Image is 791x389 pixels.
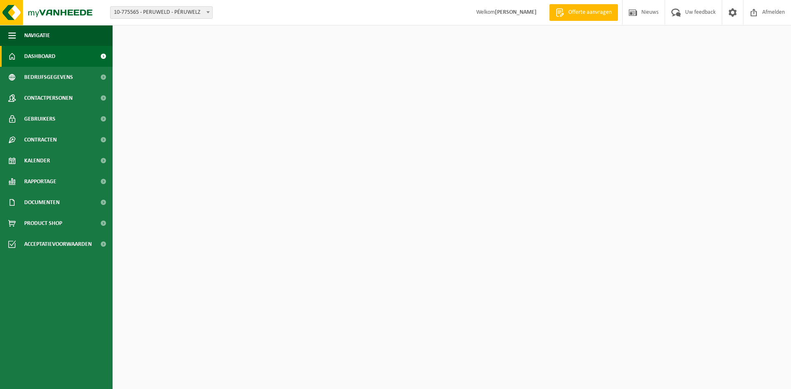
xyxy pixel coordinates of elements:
span: Offerte aanvragen [566,8,614,17]
span: Contracten [24,129,57,150]
span: 10-775565 - PERUWELD - PÉRUWELZ [110,7,212,18]
span: Navigatie [24,25,50,46]
a: Offerte aanvragen [549,4,618,21]
font: Welkom [476,9,537,15]
span: Acceptatievoorwaarden [24,234,92,255]
span: Gebruikers [24,109,55,129]
span: Product Shop [24,213,62,234]
span: Rapportage [24,171,56,192]
span: Dashboard [24,46,55,67]
span: Contactpersonen [24,88,73,109]
span: Bedrijfsgegevens [24,67,73,88]
strong: [PERSON_NAME] [495,9,537,15]
span: Kalender [24,150,50,171]
span: 10-775565 - PERUWELD - PÉRUWELZ [110,6,213,19]
span: Documenten [24,192,60,213]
